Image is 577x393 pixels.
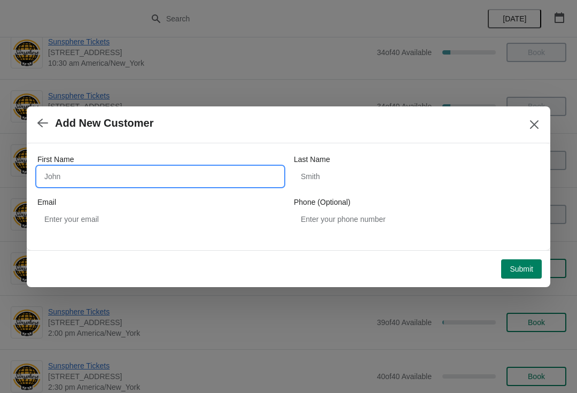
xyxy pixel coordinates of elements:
[294,210,540,229] input: Enter your phone number
[37,167,283,186] input: John
[294,154,330,165] label: Last Name
[294,197,350,207] label: Phone (Optional)
[37,154,74,165] label: First Name
[510,265,533,273] span: Submit
[525,115,544,134] button: Close
[37,210,283,229] input: Enter your email
[55,117,153,129] h2: Add New Customer
[501,259,542,279] button: Submit
[37,197,56,207] label: Email
[294,167,540,186] input: Smith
